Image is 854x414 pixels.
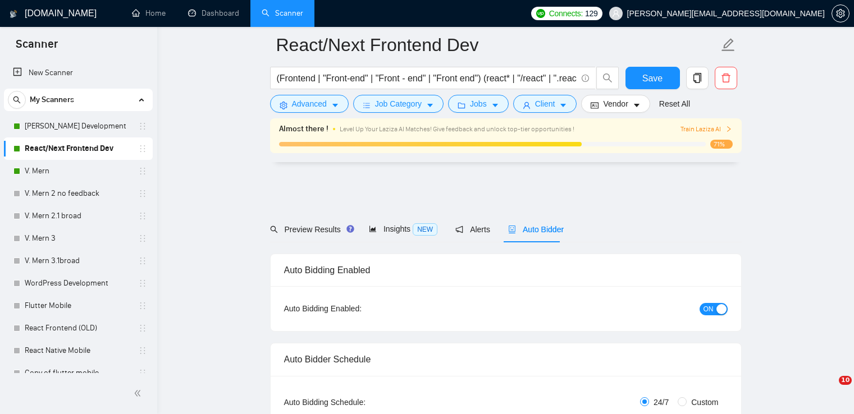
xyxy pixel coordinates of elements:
span: caret-down [559,101,567,109]
span: Scanner [7,36,67,59]
span: holder [138,144,147,153]
div: Auto Bidding Schedule: [284,396,432,408]
a: Flutter Mobile [25,295,131,317]
span: delete [715,73,737,83]
span: My Scanners [30,89,74,111]
span: user [612,10,620,17]
button: setting [832,4,850,22]
button: search [8,91,26,109]
span: holder [138,369,147,378]
span: setting [832,9,849,18]
span: Preview Results [270,225,351,234]
span: double-left [134,388,145,399]
div: Auto Bidding Enabled [284,254,728,286]
span: Level Up Your Laziza AI Matches! Give feedback and unlock top-tier opportunities ! [340,125,574,133]
button: idcardVendorcaret-down [581,95,650,113]
span: holder [138,256,147,265]
span: holder [138,301,147,310]
input: Search Freelance Jobs... [277,71,577,85]
span: 129 [585,7,597,20]
button: userClientcaret-down [513,95,577,113]
input: Scanner name... [276,31,719,59]
span: Jobs [470,98,487,110]
a: searchScanner [262,8,303,18]
span: 10 [839,376,852,385]
span: holder [138,189,147,198]
div: Tooltip anchor [345,224,355,234]
span: Vendor [603,98,628,110]
span: right [725,126,732,132]
span: ON [704,303,714,315]
span: folder [458,101,465,109]
span: NEW [413,223,437,236]
span: user [523,101,531,109]
span: holder [138,167,147,176]
a: dashboardDashboard [188,8,239,18]
span: caret-down [331,101,339,109]
span: 24/7 [649,396,673,408]
span: holder [138,346,147,355]
button: copy [686,67,709,89]
span: 71% [710,140,733,149]
span: caret-down [426,101,434,109]
span: caret-down [491,101,499,109]
button: delete [715,67,737,89]
li: New Scanner [4,62,153,84]
span: copy [687,73,708,83]
span: Job Category [375,98,422,110]
a: Copy of flutter mobile [25,362,131,384]
span: holder [138,211,147,220]
a: V. Mern 2.1 broad [25,205,131,227]
a: Reset All [659,98,690,110]
iframe: Intercom live chat [816,376,843,403]
span: edit [721,38,736,52]
a: WordPress Development [25,272,131,295]
span: search [597,73,618,83]
span: robot [508,226,516,233]
img: logo [10,5,17,23]
img: upwork-logo.png [536,9,545,18]
span: holder [138,122,147,131]
span: Custom [687,396,723,408]
span: holder [138,324,147,333]
span: Insights [369,224,437,233]
div: Auto Bidding Enabled: [284,302,432,315]
div: Auto Bidder Schedule [284,343,728,375]
span: holder [138,279,147,288]
span: Connects: [549,7,583,20]
a: homeHome [132,8,166,18]
a: New Scanner [13,62,144,84]
span: Save [642,71,663,85]
button: search [596,67,619,89]
button: Save [625,67,680,89]
span: notification [455,226,463,233]
span: search [270,226,278,233]
span: Auto Bidder [508,225,564,234]
a: [PERSON_NAME] Development [25,115,131,137]
button: barsJob Categorycaret-down [353,95,444,113]
a: V. Mern 2 no feedback [25,182,131,205]
span: Advanced [292,98,327,110]
span: bars [363,101,371,109]
span: caret-down [633,101,641,109]
span: info-circle [582,75,589,82]
a: React/Next Frontend Dev [25,137,131,160]
span: Client [535,98,555,110]
span: holder [138,234,147,243]
span: setting [280,101,287,109]
a: React Frontend (OLD) [25,317,131,339]
span: area-chart [369,225,377,233]
a: V. Mern 3 [25,227,131,250]
button: Train Laziza AI [681,124,732,135]
a: V. Mern 3.1broad [25,250,131,272]
span: search [8,96,25,104]
button: settingAdvancedcaret-down [270,95,349,113]
a: setting [832,9,850,18]
span: idcard [591,101,599,109]
a: React Native Mobile [25,339,131,362]
button: folderJobscaret-down [448,95,509,113]
span: Alerts [455,225,490,234]
span: Almost there ! [279,123,328,135]
a: V. Mern [25,160,131,182]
